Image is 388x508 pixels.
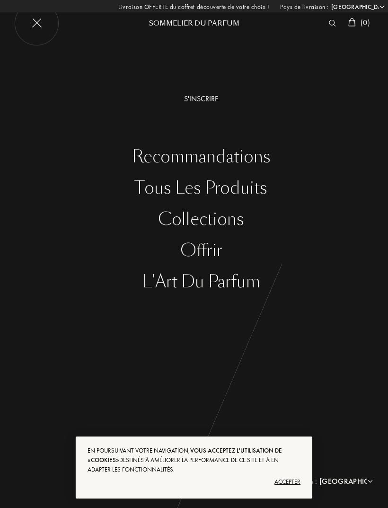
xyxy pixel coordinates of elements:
a: L'Art du Parfum [14,272,388,292]
span: ( 0 ) [361,18,370,27]
a: S'inscrire [14,93,388,105]
a: Offrir [14,241,388,260]
div: Sommelier du Parfum [137,18,251,28]
img: burger_white_close.png [14,1,59,46]
a: Collections [14,210,388,229]
img: cart_white.svg [348,18,356,27]
div: En poursuivant votre navigation, destinés à améliorer la performance de ce site et à en adapter l... [88,446,300,474]
a: Tous les produits [14,178,388,198]
img: search_icn_white.svg [329,20,336,27]
a: Recommandations [14,147,388,167]
div: Accepter [88,474,300,490]
span: Pays de livraison : [280,2,329,12]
